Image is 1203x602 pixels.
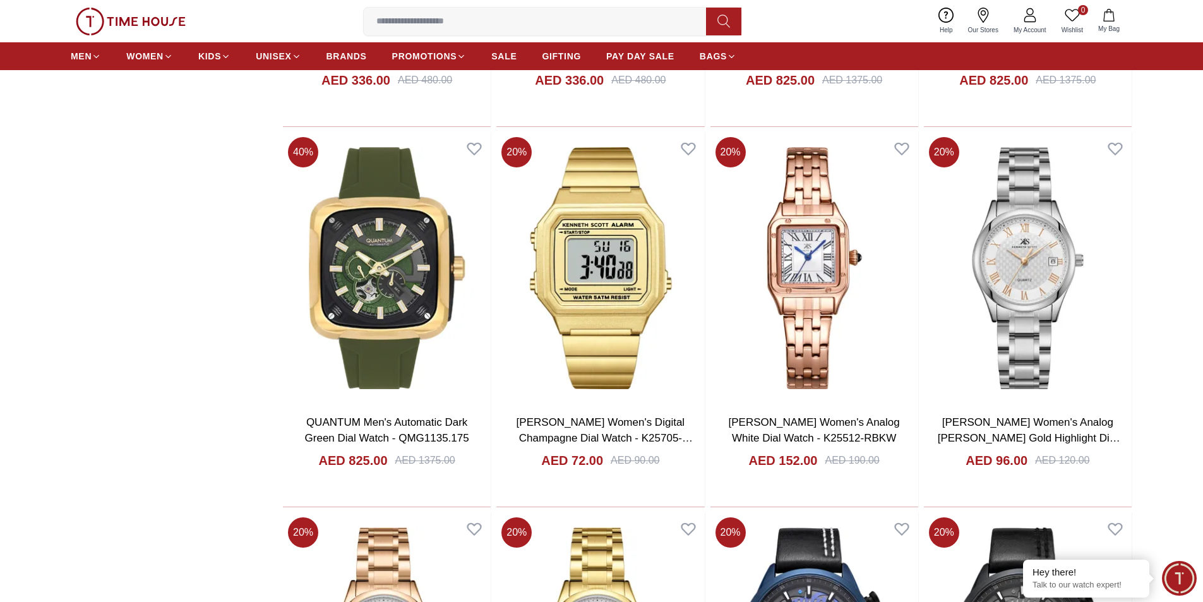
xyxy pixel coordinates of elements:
span: MEN [71,50,92,63]
span: 20 % [501,517,532,548]
span: My Account [1008,25,1051,35]
a: [PERSON_NAME] Women's Analog White Dial Watch - K25512-RBKW [728,416,899,445]
div: Hey there! [1032,566,1140,579]
span: BRANDS [326,50,367,63]
div: AED 190.00 [825,453,879,468]
div: AED 480.00 [611,73,666,88]
a: 0Wishlist [1054,5,1091,37]
h4: AED 336.00 [535,71,604,89]
a: [PERSON_NAME] Women's Digital Champagne Dial Watch - K25705-GBGC [517,416,693,461]
h4: AED 72.00 [541,452,603,469]
span: Help [935,25,958,35]
span: WOMEN [126,50,164,63]
div: AED 1375.00 [1036,73,1096,88]
span: My Bag [1093,24,1125,33]
span: 20 % [929,137,959,167]
div: AED 480.00 [398,73,452,88]
img: Kenneth Scott Women's Digital Champagne Dial Watch - K25705-GBGC [496,132,704,404]
span: BAGS [700,50,727,63]
a: Our Stores [961,5,1006,37]
span: KIDS [198,50,221,63]
h4: AED 825.00 [319,452,388,469]
span: UNISEX [256,50,291,63]
div: AED 1375.00 [395,453,455,468]
img: ... [76,8,186,35]
span: 20 % [929,517,959,548]
button: My Bag [1091,6,1127,36]
span: 20 % [715,517,746,548]
img: Kenneth Scott Women's Analog White Rose Gold Highlight Dial Watch - K25504-SBSWK [924,132,1132,404]
span: Our Stores [963,25,1003,35]
a: BAGS [700,45,736,68]
p: Talk to our watch expert! [1032,580,1140,591]
span: Wishlist [1056,25,1088,35]
div: Chat Widget [1162,561,1197,596]
a: PAY DAY SALE [606,45,674,68]
a: MEN [71,45,101,68]
span: 0 [1078,5,1088,15]
span: PAY DAY SALE [606,50,674,63]
span: SALE [491,50,517,63]
img: Kenneth Scott Women's Analog White Dial Watch - K25512-RBKW [710,132,918,404]
span: 20 % [288,517,318,548]
a: BRANDS [326,45,367,68]
span: 20 % [715,137,746,167]
a: UNISEX [256,45,301,68]
a: PROMOTIONS [392,45,467,68]
h4: AED 96.00 [966,452,1027,469]
a: GIFTING [542,45,581,68]
h4: AED 152.00 [749,452,818,469]
h4: AED 336.00 [321,71,390,89]
div: AED 90.00 [611,453,659,468]
h4: AED 825.00 [746,71,815,89]
span: 40 % [288,137,318,167]
h4: AED 825.00 [959,71,1028,89]
div: AED 120.00 [1035,453,1089,468]
a: SALE [491,45,517,68]
a: [PERSON_NAME] Women's Analog [PERSON_NAME] Gold Highlight Dial Watch - K25504-SBSWK [938,416,1120,461]
a: QUANTUM Men's Automatic Dark Green Dial Watch - QMG1135.175 [305,416,469,445]
span: 20 % [501,137,532,167]
span: GIFTING [542,50,581,63]
a: Help [932,5,961,37]
img: QUANTUM Men's Automatic Dark Green Dial Watch - QMG1135.175 [283,132,491,404]
div: AED 1375.00 [822,73,882,88]
a: WOMEN [126,45,173,68]
a: KIDS [198,45,230,68]
span: PROMOTIONS [392,50,457,63]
